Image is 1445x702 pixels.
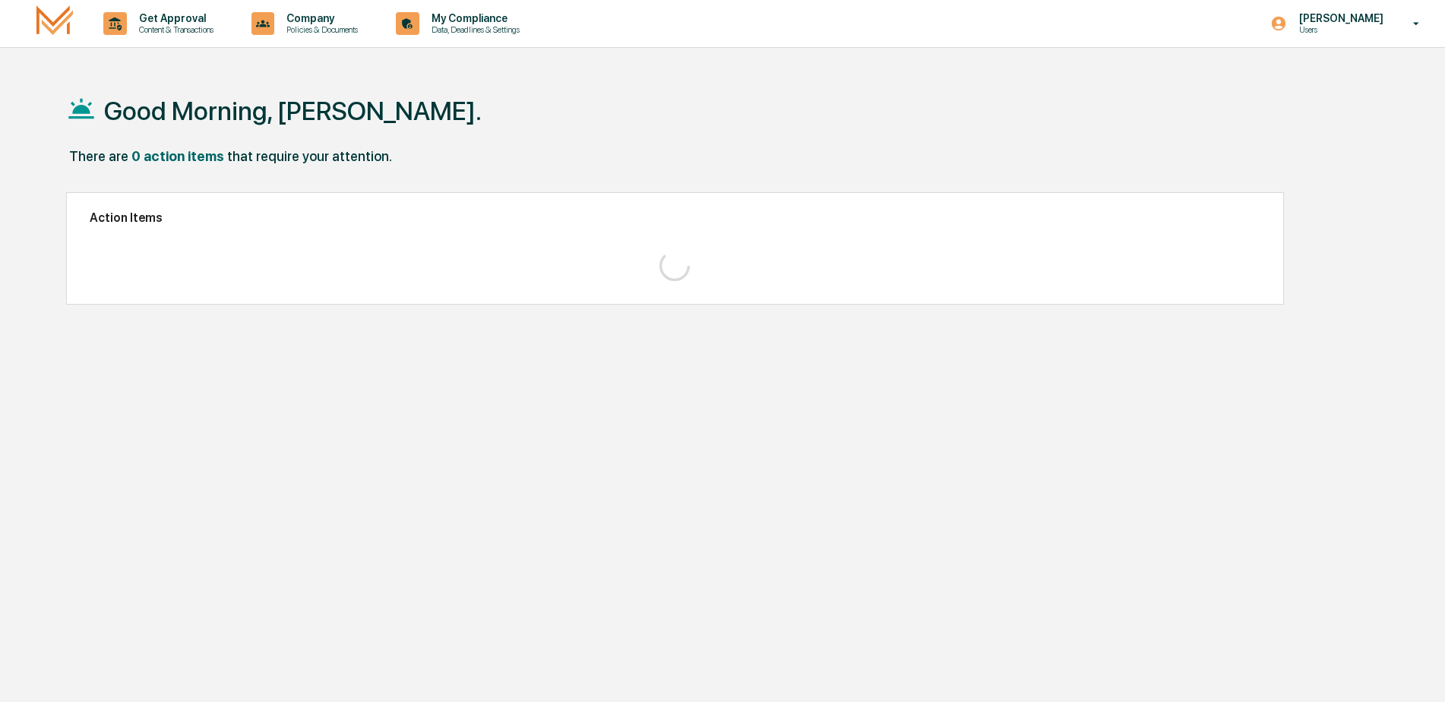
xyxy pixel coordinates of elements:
[227,148,392,164] div: that require your attention.
[36,5,73,41] img: logo
[419,12,527,24] p: My Compliance
[90,210,1260,225] h2: Action Items
[1287,12,1391,24] p: [PERSON_NAME]
[419,24,527,35] p: Data, Deadlines & Settings
[1287,24,1391,35] p: Users
[274,24,365,35] p: Policies & Documents
[127,24,221,35] p: Content & Transactions
[274,12,365,24] p: Company
[131,148,224,164] div: 0 action items
[127,12,221,24] p: Get Approval
[104,96,482,126] h1: Good Morning, [PERSON_NAME].
[69,148,128,164] div: There are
